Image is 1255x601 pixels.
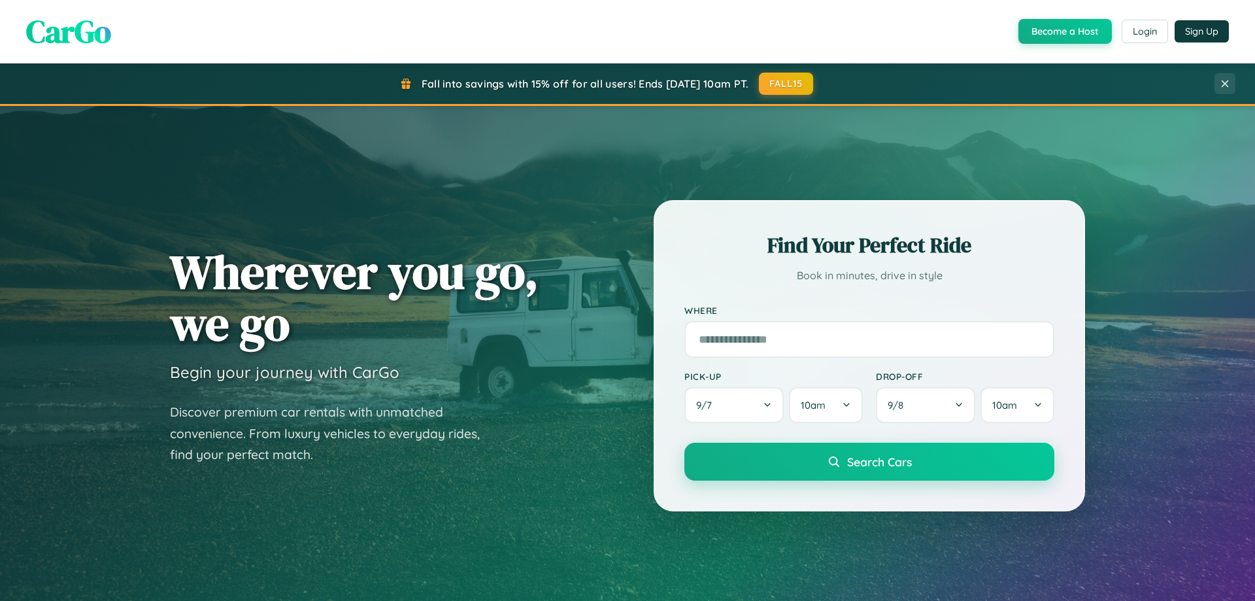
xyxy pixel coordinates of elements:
[876,371,1054,382] label: Drop-off
[684,371,863,382] label: Pick-up
[696,399,718,411] span: 9 / 7
[1018,19,1112,44] button: Become a Host
[980,387,1054,423] button: 10am
[684,443,1054,481] button: Search Cars
[422,77,749,90] span: Fall into savings with 15% off for all users! Ends [DATE] 10am PT.
[684,387,784,423] button: 9/7
[26,10,111,53] span: CarGo
[992,399,1017,411] span: 10am
[1175,20,1229,43] button: Sign Up
[1122,20,1168,43] button: Login
[759,73,814,95] button: FALL15
[170,246,539,349] h1: Wherever you go, we go
[888,399,910,411] span: 9 / 8
[876,387,975,423] button: 9/8
[684,305,1054,316] label: Where
[170,402,497,466] p: Discover premium car rentals with unmatched convenience. From luxury vehicles to everyday rides, ...
[684,266,1054,285] p: Book in minutes, drive in style
[684,231,1054,260] h2: Find Your Perfect Ride
[801,399,826,411] span: 10am
[789,387,863,423] button: 10am
[170,362,399,382] h3: Begin your journey with CarGo
[847,455,912,469] span: Search Cars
